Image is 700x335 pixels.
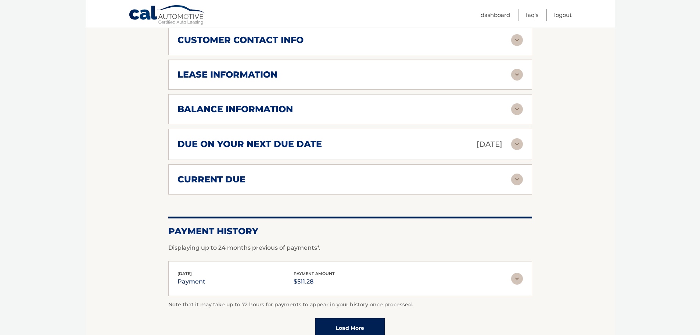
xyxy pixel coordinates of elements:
img: accordion-rest.svg [511,69,523,81]
span: payment amount [294,271,335,276]
p: payment [177,277,205,287]
p: $511.28 [294,277,335,287]
a: Cal Automotive [129,5,206,26]
span: [DATE] [177,271,192,276]
h2: balance information [177,104,293,115]
h2: lease information [177,69,277,80]
a: Logout [554,9,572,21]
h2: current due [177,174,245,185]
a: Dashboard [481,9,510,21]
p: [DATE] [477,138,502,151]
img: accordion-rest.svg [511,34,523,46]
img: accordion-rest.svg [511,174,523,185]
img: accordion-rest.svg [511,138,523,150]
a: FAQ's [526,9,538,21]
p: Note that it may take up to 72 hours for payments to appear in your history once processed. [168,300,532,309]
img: accordion-rest.svg [511,273,523,285]
h2: Payment History [168,226,532,237]
h2: due on your next due date [177,139,322,150]
p: Displaying up to 24 months previous of payments*. [168,243,532,252]
img: accordion-rest.svg [511,103,523,115]
h2: customer contact info [177,35,304,46]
